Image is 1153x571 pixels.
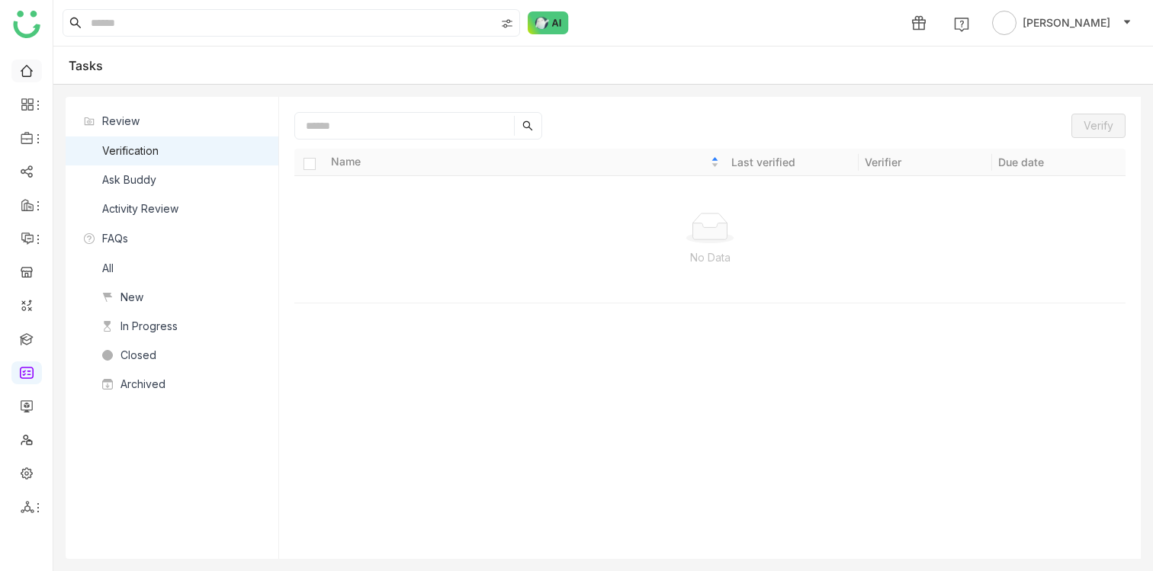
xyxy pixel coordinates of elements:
span: Review [102,113,140,130]
div: Verification [102,143,159,159]
div: New [120,289,143,306]
button: [PERSON_NAME] [989,11,1135,35]
span: [PERSON_NAME] [1023,14,1110,31]
img: help.svg [954,17,969,32]
div: Closed [120,347,156,364]
button: Verify [1071,114,1126,138]
th: Verifier [859,149,992,176]
th: Due date [992,149,1126,176]
img: ask-buddy-normal.svg [528,11,569,34]
img: avatar [992,11,1017,35]
div: Ask Buddy [102,172,156,188]
div: All [102,260,114,277]
img: logo [13,11,40,38]
span: FAQs [102,230,128,247]
img: search-type.svg [501,18,513,30]
div: In Progress [120,318,178,335]
th: Last verified [725,149,859,176]
div: Archived [120,376,165,393]
p: No Data [307,249,1113,266]
div: Tasks [69,58,103,73]
div: Activity Review [102,200,178,217]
